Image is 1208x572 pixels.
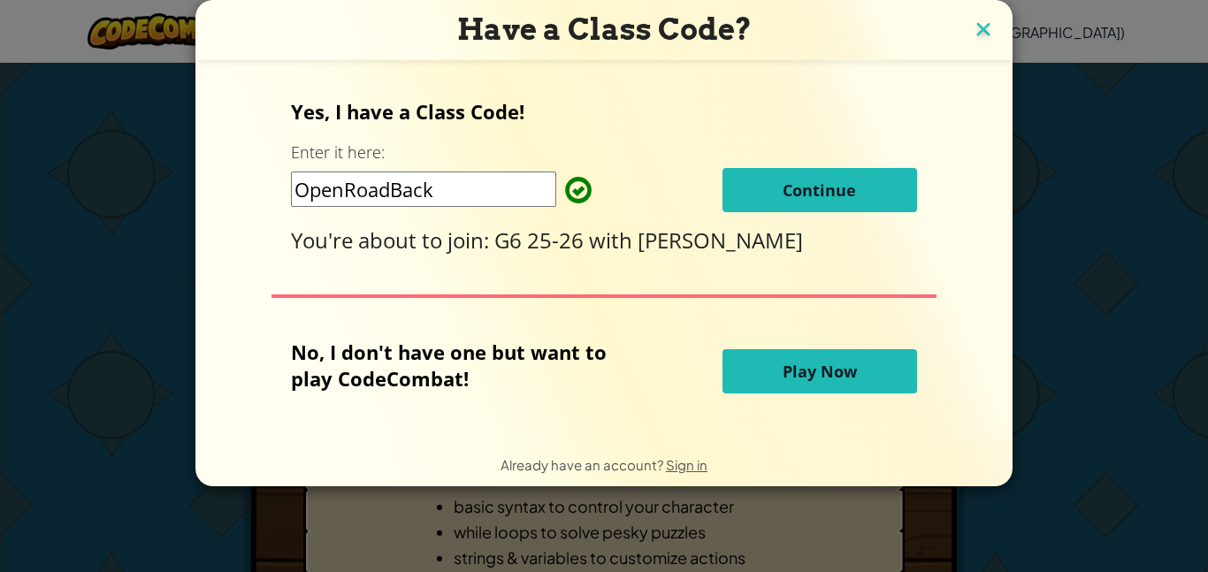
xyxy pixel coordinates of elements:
[783,361,857,382] span: Play Now
[638,225,803,255] span: [PERSON_NAME]
[291,98,916,125] p: Yes, I have a Class Code!
[589,225,638,255] span: with
[291,225,494,255] span: You're about to join:
[972,18,995,44] img: close icon
[501,456,666,473] span: Already have an account?
[783,179,856,201] span: Continue
[291,141,385,164] label: Enter it here:
[666,456,707,473] a: Sign in
[723,349,917,393] button: Play Now
[723,168,917,212] button: Continue
[291,339,633,392] p: No, I don't have one but want to play CodeCombat!
[457,11,752,47] span: Have a Class Code?
[494,225,589,255] span: G6 25-26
